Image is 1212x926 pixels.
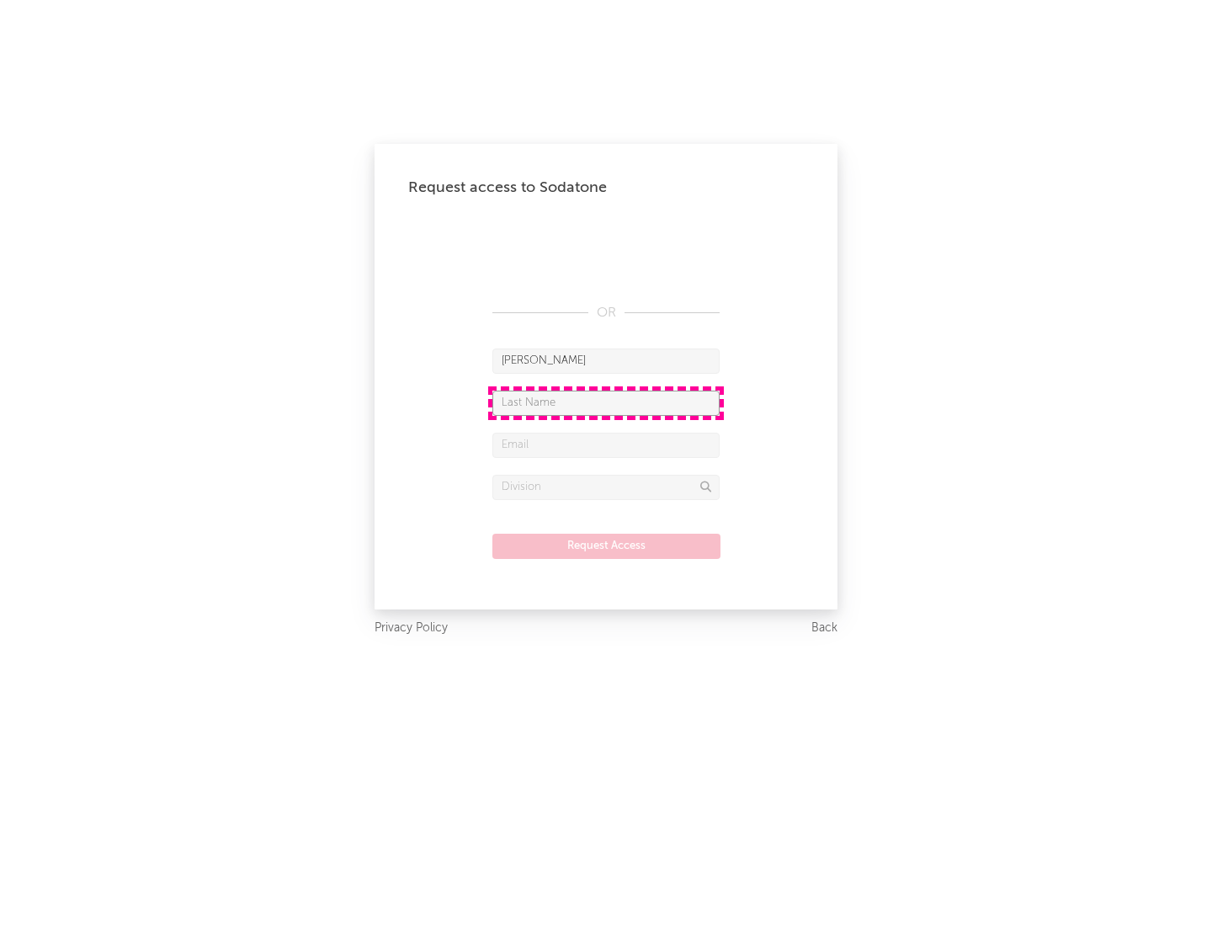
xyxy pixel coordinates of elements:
a: Back [811,618,837,639]
div: OR [492,303,720,323]
input: Division [492,475,720,500]
input: First Name [492,349,720,374]
input: Last Name [492,391,720,416]
button: Request Access [492,534,720,559]
a: Privacy Policy [375,618,448,639]
input: Email [492,433,720,458]
div: Request access to Sodatone [408,178,804,198]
